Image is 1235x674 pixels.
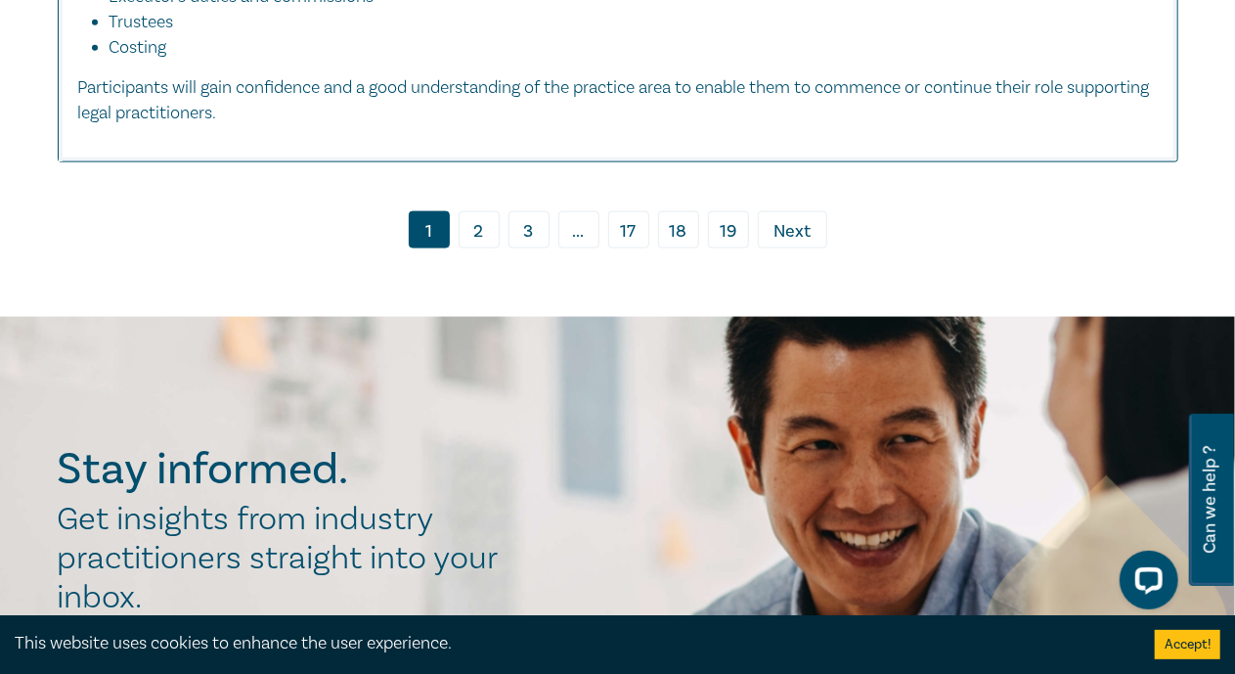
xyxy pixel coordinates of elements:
[773,219,811,245] span: Next
[459,211,500,248] a: 2
[110,10,1138,35] li: Trustees
[708,211,749,248] a: 19
[1201,426,1219,574] span: Can we help ?
[58,500,519,617] h2: Get insights from industry practitioners straight into your inbox.
[78,75,1158,126] p: Participants will gain confidence and a good understanding of the practice area to enable them to...
[758,211,827,248] a: Next
[508,211,550,248] a: 3
[58,444,519,495] h2: Stay informed.
[15,631,1125,656] div: This website uses cookies to enhance the user experience.
[558,211,599,248] span: ...
[658,211,699,248] a: 18
[608,211,649,248] a: 17
[110,35,1158,61] li: Costing
[1155,630,1220,659] button: Accept cookies
[409,211,450,248] a: 1
[1104,543,1186,625] iframe: LiveChat chat widget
